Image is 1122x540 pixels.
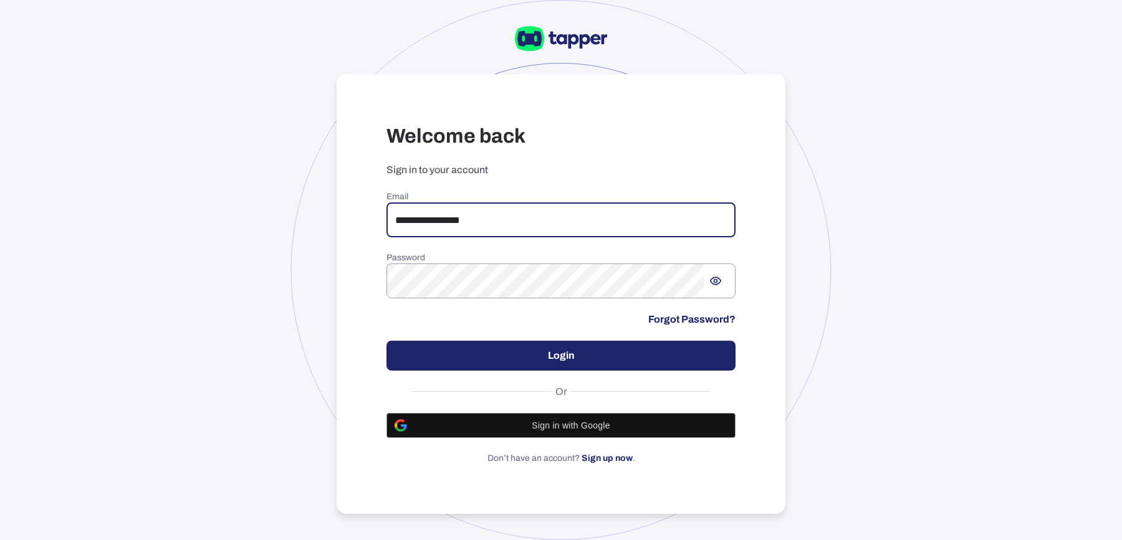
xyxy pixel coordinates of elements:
span: Sign in with Google [415,420,727,430]
a: Forgot Password? [648,313,736,326]
p: Don’t have an account? . [386,453,736,464]
button: Login [386,341,736,371]
h3: Welcome back [386,124,736,149]
p: Sign in to your account [386,164,736,176]
h6: Password [386,252,736,263]
button: Sign in with Google [386,413,736,438]
a: Sign up now [582,453,633,463]
h6: Email [386,191,736,202]
span: Or [552,386,570,398]
button: Show password [704,270,727,292]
